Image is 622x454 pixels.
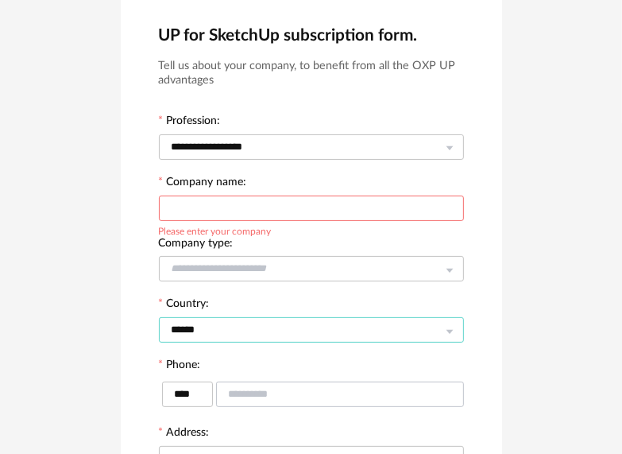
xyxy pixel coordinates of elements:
label: Address: [159,427,210,441]
h2: UP for SketchUp subscription form. [159,25,464,46]
label: Country: [159,298,210,312]
label: Phone: [159,359,201,374]
label: Profession: [159,115,221,130]
label: Company type: [159,238,234,252]
h3: Tell us about your company, to benefit from all the OXP UP advantages [159,59,464,88]
div: Please enter your company [159,223,272,236]
label: Company name: [159,177,247,191]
